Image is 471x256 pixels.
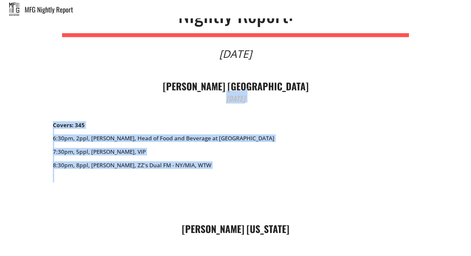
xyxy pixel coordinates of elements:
[53,121,85,129] strong: Covers: 345
[53,122,418,202] div: 6:30pm, 2ppl, [PERSON_NAME], Head of Food and Beverage at [GEOGRAPHIC_DATA] 7:30pm, 5ppl, [PERSON...
[219,49,252,59] div: [DATE]
[226,93,245,104] sub: [DATE]
[9,3,19,16] img: mfg_nightly.jpeg
[182,221,289,236] strong: [PERSON_NAME] [US_STATE]
[163,79,309,93] strong: [PERSON_NAME] [GEOGRAPHIC_DATA]
[25,6,471,13] div: MFG Nightly Report
[178,3,293,24] div: Nightly Report:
